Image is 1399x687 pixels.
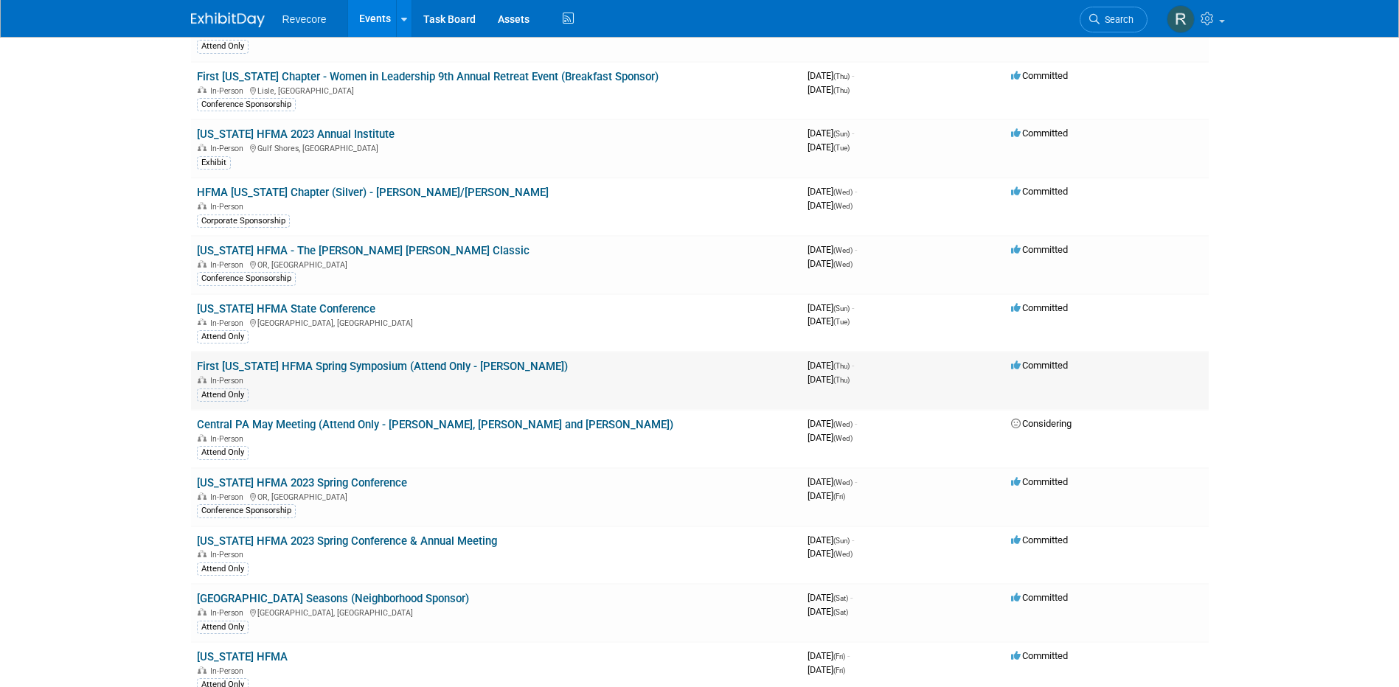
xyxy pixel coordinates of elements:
[198,666,206,674] img: In-Person Event
[833,376,850,384] span: (Thu)
[197,40,249,53] div: Attend Only
[1011,244,1068,255] span: Committed
[833,144,850,152] span: (Tue)
[197,446,249,459] div: Attend Only
[210,492,248,502] span: In-Person
[1011,650,1068,661] span: Committed
[198,434,206,442] img: In-Person Event
[808,534,854,545] span: [DATE]
[808,84,850,95] span: [DATE]
[833,130,850,138] span: (Sun)
[833,202,853,210] span: (Wed)
[197,316,796,328] div: [GEOGRAPHIC_DATA], [GEOGRAPHIC_DATA]
[833,420,853,428] span: (Wed)
[210,202,248,212] span: In-Person
[808,258,853,269] span: [DATE]
[833,492,845,501] span: (Fri)
[1011,186,1068,197] span: Committed
[197,418,673,431] a: Central PA May Meeting (Attend Only - [PERSON_NAME], [PERSON_NAME] and [PERSON_NAME])
[808,315,850,327] span: [DATE]
[197,156,231,170] div: Exhibit
[197,128,395,141] a: [US_STATE] HFMA 2023 Annual Institute
[210,260,248,270] span: In-Person
[808,664,845,675] span: [DATE]
[197,562,249,576] div: Attend Only
[210,434,248,444] span: In-Person
[855,418,857,429] span: -
[198,550,206,557] img: In-Person Event
[833,594,848,602] span: (Sat)
[197,621,249,634] div: Attend Only
[210,318,248,328] span: In-Person
[198,376,206,383] img: In-Person Event
[808,476,857,487] span: [DATE]
[855,476,857,487] span: -
[833,434,853,442] span: (Wed)
[198,318,206,326] img: In-Person Event
[833,550,853,558] span: (Wed)
[197,330,249,343] div: Attend Only
[808,418,857,429] span: [DATE]
[850,592,853,603] span: -
[1011,418,1072,429] span: Considering
[1011,534,1068,545] span: Committed
[833,608,848,616] span: (Sat)
[833,666,845,674] span: (Fri)
[833,86,850,94] span: (Thu)
[198,86,206,94] img: In-Person Event
[198,202,206,209] img: In-Person Event
[808,360,854,371] span: [DATE]
[833,318,850,326] span: (Tue)
[197,186,549,199] a: HFMA [US_STATE] Chapter (Silver) - [PERSON_NAME]/[PERSON_NAME]
[808,302,854,313] span: [DATE]
[1011,302,1068,313] span: Committed
[198,144,206,151] img: In-Person Event
[808,490,845,501] span: [DATE]
[855,186,857,197] span: -
[197,84,796,96] div: Lisle, [GEOGRAPHIC_DATA]
[210,666,248,676] span: In-Person
[197,592,469,605] a: [GEOGRAPHIC_DATA] Seasons (Neighborhood Sponsor)
[1011,476,1068,487] span: Committed
[852,70,854,81] span: -
[197,476,407,489] a: [US_STATE] HFMA 2023 Spring Conference
[197,258,796,270] div: OR, [GEOGRAPHIC_DATA]
[833,537,850,545] span: (Sun)
[852,360,854,371] span: -
[197,244,530,257] a: [US_STATE] HFMA - The [PERSON_NAME] [PERSON_NAME] Classic
[852,534,854,545] span: -
[833,652,845,660] span: (Fri)
[197,98,296,111] div: Conference Sponsorship
[197,272,296,285] div: Conference Sponsorship
[197,534,497,548] a: [US_STATE] HFMA 2023 Spring Conference & Annual Meeting
[808,244,857,255] span: [DATE]
[808,200,853,211] span: [DATE]
[198,608,206,615] img: In-Person Event
[197,302,375,315] a: [US_STATE] HFMA State Conference
[1011,70,1068,81] span: Committed
[833,362,850,370] span: (Thu)
[833,246,853,254] span: (Wed)
[1100,14,1134,25] span: Search
[210,608,248,618] span: In-Person
[210,144,248,153] span: In-Person
[808,592,853,603] span: [DATE]
[197,490,796,502] div: OR, [GEOGRAPHIC_DATA]
[808,548,853,559] span: [DATE]
[197,606,796,618] div: [GEOGRAPHIC_DATA], [GEOGRAPHIC_DATA]
[1080,7,1148,32] a: Search
[191,13,265,27] img: ExhibitDay
[197,388,249,402] div: Attend Only
[808,142,850,153] span: [DATE]
[852,302,854,313] span: -
[852,128,854,139] span: -
[198,260,206,268] img: In-Person Event
[1011,128,1068,139] span: Committed
[808,186,857,197] span: [DATE]
[808,70,854,81] span: [DATE]
[1167,5,1195,33] img: Rachael Sires
[833,304,850,313] span: (Sun)
[197,360,568,373] a: First [US_STATE] HFMA Spring Symposium (Attend Only - [PERSON_NAME])
[808,606,848,617] span: [DATE]
[808,650,850,661] span: [DATE]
